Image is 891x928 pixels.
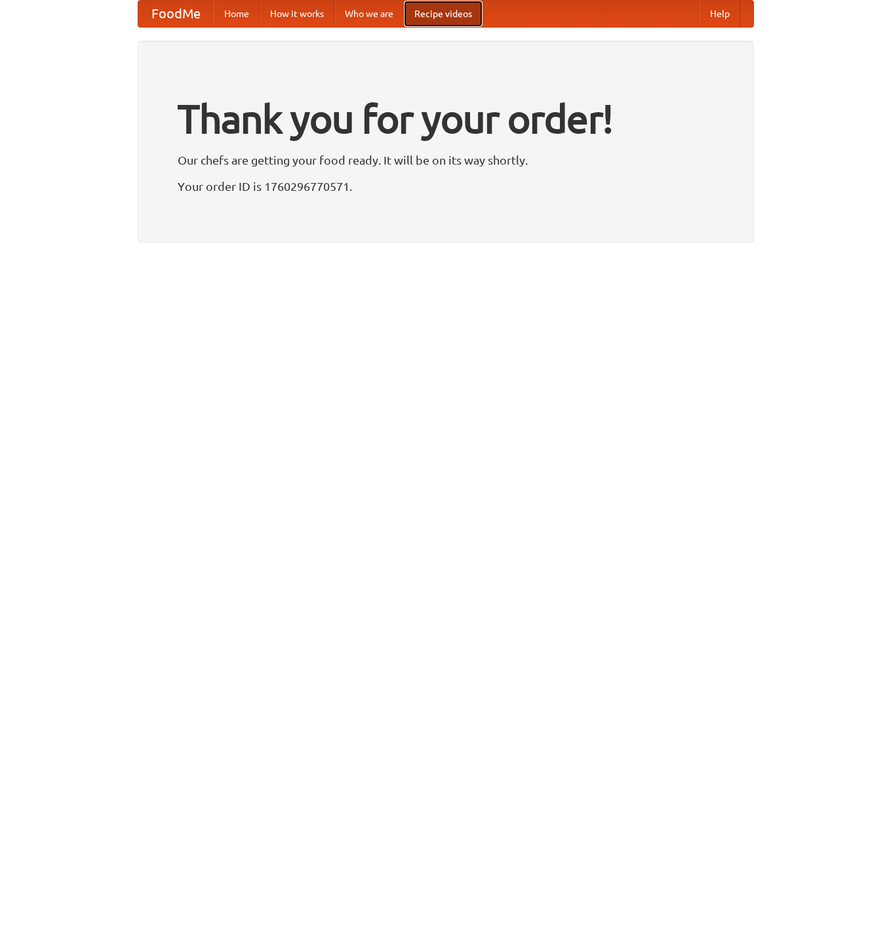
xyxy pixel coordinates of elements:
[334,1,404,27] a: Who we are
[404,1,483,27] a: Recipe videos
[178,150,714,170] p: Our chefs are getting your food ready. It will be on its way shortly.
[138,1,214,27] a: FoodMe
[214,1,260,27] a: Home
[178,176,714,196] p: Your order ID is 1760296770571.
[700,1,740,27] a: Help
[178,87,714,150] h1: Thank you for your order!
[260,1,334,27] a: How it works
